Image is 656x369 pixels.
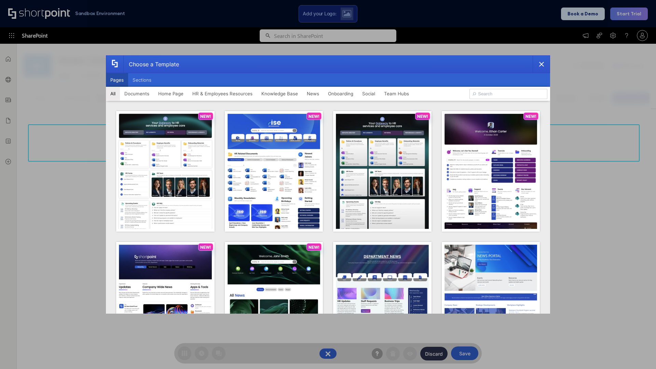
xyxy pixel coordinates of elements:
button: Documents [120,87,154,100]
p: NEW! [417,114,428,119]
p: NEW! [309,114,319,119]
button: Home Page [154,87,188,100]
button: All [106,87,120,100]
button: Onboarding [324,87,358,100]
button: HR & Employees Resources [188,87,257,100]
div: template selector [106,55,550,314]
p: NEW! [200,245,211,250]
p: NEW! [309,245,319,250]
iframe: Chat Widget [533,290,656,369]
button: Knowledge Base [257,87,302,100]
div: Choose a Template [123,56,179,73]
button: Pages [106,73,128,87]
input: Search [469,89,547,99]
button: Social [358,87,380,100]
button: News [302,87,324,100]
p: NEW! [200,114,211,119]
p: NEW! [525,114,536,119]
button: Team Hubs [380,87,413,100]
button: Sections [128,73,156,87]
